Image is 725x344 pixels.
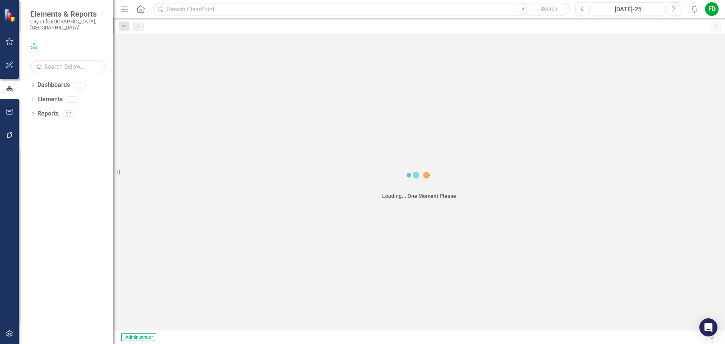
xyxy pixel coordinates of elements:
[530,4,568,14] button: Search
[37,95,63,104] a: Elements
[37,81,70,89] a: Dashboards
[592,2,664,16] button: [DATE]-25
[699,318,717,336] div: Open Intercom Messenger
[121,333,156,341] span: Administrator
[382,192,456,200] div: Loading... One Moment Please
[4,8,17,22] img: ClearPoint Strategy
[705,2,719,16] button: FD
[30,19,106,31] small: City of [GEOGRAPHIC_DATA], [GEOGRAPHIC_DATA]
[30,9,106,19] span: Elements & Reports
[30,60,106,73] input: Search Below...
[62,111,74,117] div: 12
[594,5,662,14] div: [DATE]-25
[37,110,59,118] a: Reports
[153,3,570,16] input: Search ClearPoint...
[541,6,557,12] span: Search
